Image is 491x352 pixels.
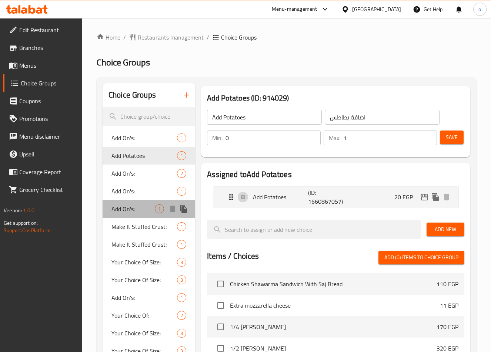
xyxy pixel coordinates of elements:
[19,43,76,52] span: Branches
[3,128,82,145] a: Menu disclaimer
[3,74,82,92] a: Choice Groups
[3,163,82,181] a: Coverage Report
[177,258,186,267] div: Choices
[177,169,186,178] div: Choices
[207,220,420,239] input: search
[207,33,209,42] li: /
[103,165,195,182] div: Add On's:2
[230,301,440,310] span: Extra mozzarella cheese
[103,107,195,126] input: search
[177,259,186,266] span: 3
[207,183,464,211] li: Expand
[253,193,308,202] p: Add Potatoes
[272,5,317,14] div: Menu-management
[308,188,345,206] p: (ID: 1660867057)
[177,311,186,320] div: Choices
[213,186,458,208] div: Expand
[111,311,177,320] span: Your Choice Of:
[230,322,437,331] span: 1/4 [PERSON_NAME]
[3,145,82,163] a: Upsell
[213,319,228,335] span: Select choice
[352,5,401,13] div: [GEOGRAPHIC_DATA]
[103,307,195,324] div: Your Choice Of:2
[394,193,419,202] p: 20 EGP
[19,167,76,176] span: Coverage Report
[221,33,257,42] span: Choice Groups
[427,223,464,236] button: Add New
[111,133,177,142] span: Add On's:
[123,33,126,42] li: /
[19,150,76,159] span: Upsell
[111,293,177,302] span: Add On's:
[111,222,177,231] span: Make It Stuffed Crust:
[103,289,195,307] div: Add On's:1
[177,187,186,196] div: Choices
[97,54,150,71] span: Choice Groups
[19,185,76,194] span: Grocery Checklist
[177,241,186,248] span: 1
[129,33,204,42] a: Restaurants management
[213,298,228,313] span: Select choice
[478,5,481,13] span: o
[177,293,186,302] div: Choices
[177,294,186,301] span: 1
[4,226,51,235] a: Support.OpsPlatform
[213,276,228,292] span: Select choice
[437,322,458,331] p: 170 EGP
[3,57,82,74] a: Menus
[111,187,177,196] span: Add On's:
[3,39,82,57] a: Branches
[177,329,186,338] div: Choices
[103,271,195,289] div: Your Choice Of Size:3
[111,169,177,178] span: Add On's:
[437,280,458,288] p: 110 EGP
[3,21,82,39] a: Edit Restaurant
[419,192,430,203] button: edit
[177,277,186,284] span: 3
[111,258,177,267] span: Your Choice Of Size:
[446,133,458,142] span: Save
[3,181,82,199] a: Grocery Checklist
[19,97,76,105] span: Coupons
[329,133,340,142] p: Max:
[432,225,458,234] span: Add New
[103,253,195,271] div: Your Choice Of Size:3
[4,218,38,228] span: Get support on:
[111,329,177,338] span: Your Choice Of Size:
[108,89,156,101] h2: Choice Groups
[378,251,464,264] button: Add (0) items to choice group
[103,236,195,253] div: Make It Stuffed Crust:1
[440,301,458,310] p: 11 EGP
[19,114,76,123] span: Promotions
[177,312,186,319] span: 2
[207,169,464,180] h2: Assigned to Add Potatoes
[3,110,82,128] a: Promotions
[212,133,223,142] p: Min:
[177,330,186,337] span: 3
[3,92,82,110] a: Coupons
[19,61,76,70] span: Menus
[97,33,120,42] a: Home
[440,131,464,144] button: Save
[177,152,186,159] span: 1
[230,280,437,288] span: Chicken Shawarma Sandwich With Saj Bread
[19,26,76,34] span: Edit Restaurant
[178,203,189,214] button: duplicate
[177,170,186,177] span: 2
[167,203,178,214] button: delete
[103,324,195,342] div: Your Choice Of Size:3
[177,133,186,142] div: Choices
[111,275,177,284] span: Your Choice Of Size:
[103,200,195,218] div: Add On's:1deleteduplicate
[207,92,464,104] h3: Add Potatoes (ID: 914029)
[103,129,195,147] div: Add On's:1
[177,223,186,230] span: 1
[4,206,22,215] span: Version:
[23,206,34,215] span: 1.0.0
[155,206,164,213] span: 1
[441,192,452,203] button: delete
[207,251,259,262] h2: Items / Choices
[177,240,186,249] div: Choices
[177,188,186,195] span: 1
[111,151,177,160] span: Add Potatoes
